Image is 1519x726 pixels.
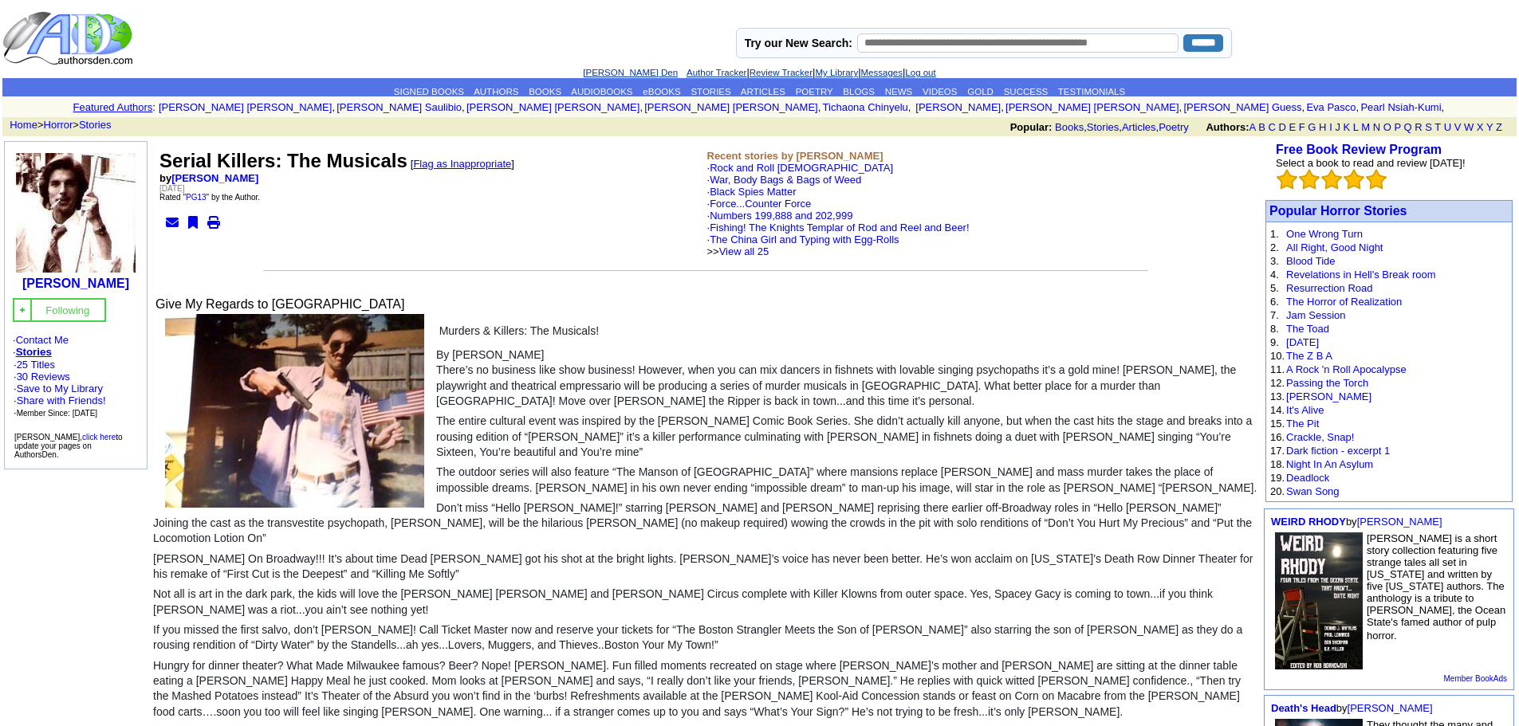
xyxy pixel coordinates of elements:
[1183,101,1301,113] a: [PERSON_NAME] Guess
[905,68,935,77] a: Log out
[465,104,466,112] font: i
[1286,282,1372,294] a: Resurrection Road
[82,433,116,441] a: click here
[710,210,852,222] a: Numbers 199,888 and 202,999
[1477,121,1484,133] a: X
[710,233,899,245] a: The China Girl and Typing with Egg-Rolls
[710,198,811,210] a: Force...Counter Force
[745,37,852,49] label: Try our New Search:
[1268,121,1275,133] a: C
[1415,121,1422,133] a: R
[1286,418,1319,430] a: The Pit
[1271,516,1346,528] a: WEIRD RHODY
[411,158,514,170] font: [ ]
[1182,104,1183,112] font: i
[1308,121,1316,133] a: G
[44,119,73,131] a: Horror
[159,172,258,184] b: by
[1270,431,1285,443] font: 16.
[16,153,136,273] img: 187895.jpg
[159,101,1446,113] font: , , , , , , , , , ,
[1454,121,1462,133] a: V
[16,346,52,358] a: Stories
[967,87,994,96] a: GOLD
[644,101,817,113] a: [PERSON_NAME] [PERSON_NAME]
[1444,104,1446,112] font: i
[1275,532,1363,669] img: 78225.jpg
[17,409,98,418] font: Member Since: [DATE]
[1087,121,1119,133] a: Stories
[707,233,899,257] font: · >>
[155,297,404,311] font: Give My Regards to [GEOGRAPHIC_DATA]
[1270,485,1285,497] font: 20.
[687,68,746,77] a: Author Tracker
[1249,121,1256,133] a: A
[643,87,680,96] a: eBOOKS
[1270,228,1279,240] font: 1.
[1270,458,1285,470] font: 18.
[796,87,833,96] a: POETRY
[815,68,858,77] a: My Library
[913,101,1002,113] a: [PERSON_NAME]
[1270,282,1279,294] font: 5.
[1299,121,1305,133] a: F
[4,119,111,131] font: > >
[583,66,935,78] font: | | | |
[17,359,55,371] a: 25 Titles
[1271,702,1433,714] font: by
[1286,458,1373,470] a: Night In An Asylum
[1366,169,1387,190] img: bigemptystars.png
[1004,104,1005,112] font: i
[1276,143,1442,156] a: Free Book Review Program
[691,87,730,96] a: STORIES
[153,465,1257,496] p: The outdoor series will also feature “The Manson of [GEOGRAPHIC_DATA]” where mansions replace [PE...
[741,87,785,96] a: ARTICLES
[1270,418,1285,430] font: 15.
[1344,169,1364,190] img: bigemptystars.png
[159,193,260,202] font: Rated " " by the Author.
[336,101,462,113] a: [PERSON_NAME] Saulibio
[1277,169,1297,190] img: bigemptystars.png
[1321,169,1342,190] img: bigemptystars.png
[1373,121,1380,133] a: N
[1010,121,1517,133] font: , , ,
[1286,241,1383,253] a: All Right, Good Night
[1286,228,1363,240] a: One Wrong Turn
[1258,121,1265,133] a: B
[861,68,903,77] a: Messages
[1271,516,1442,528] font: by
[79,119,111,131] a: Stories
[571,87,632,96] a: AUDIOBOOKS
[1055,121,1084,133] a: Books
[153,587,1257,618] p: Not all is art in the dark park, the kids will love the [PERSON_NAME] [PERSON_NAME] and [PERSON_N...
[1348,702,1433,714] a: [PERSON_NAME]
[1286,472,1329,484] a: Deadlock
[1270,377,1285,389] font: 12.
[474,87,518,96] a: AUTHORS
[707,198,970,257] font: ·
[1270,269,1279,281] font: 4.
[1383,121,1391,133] a: O
[1286,296,1402,308] a: The Horror of Realization
[923,87,957,96] a: VIDEOS
[439,324,599,337] span: Murders & Killers: The Musicals!
[152,101,155,113] font: :
[1434,121,1441,133] a: T
[159,101,332,113] a: [PERSON_NAME] [PERSON_NAME]
[1329,121,1332,133] a: I
[1270,241,1279,253] font: 2.
[1286,323,1329,335] a: The Toad
[911,104,912,112] font: i
[1286,269,1435,281] a: Revelations in Hell's Break room
[16,334,69,346] a: Contact Me
[1403,121,1411,133] a: Q
[1486,121,1493,133] a: Y
[1286,255,1335,267] a: Blood Tide
[710,174,861,186] a: War, Body Bags & Bags of Weed
[1270,255,1279,267] font: 3.
[1286,404,1324,416] a: It's Alive
[1010,121,1053,133] b: Popular:
[1122,121,1156,133] a: Articles
[1270,404,1285,416] font: 14.
[413,158,511,170] a: Flag as Inappropriate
